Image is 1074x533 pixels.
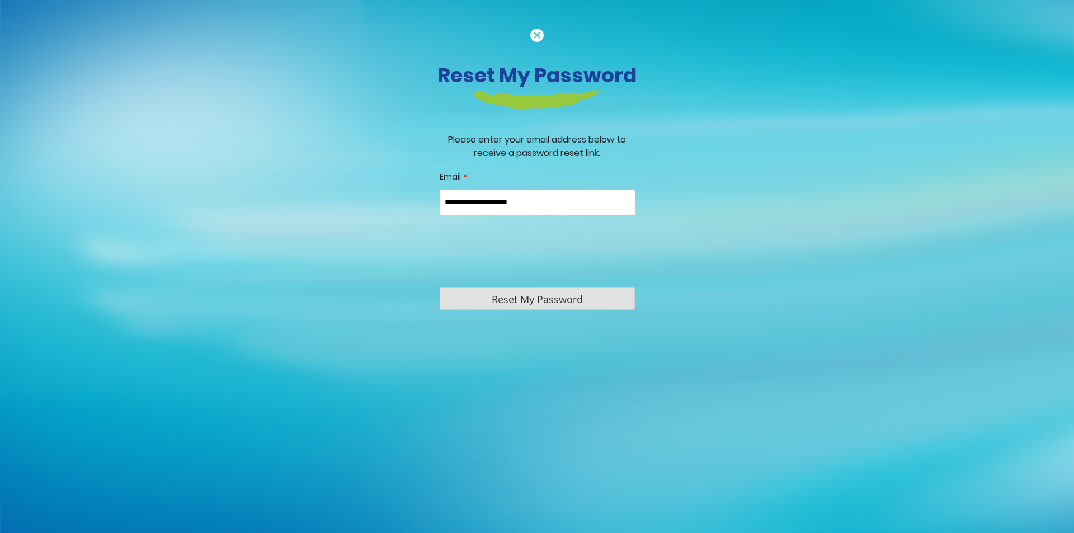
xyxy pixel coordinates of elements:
[227,63,847,87] h3: Reset My Password
[530,29,544,42] img: cancel
[440,171,461,182] span: Email
[473,90,601,109] img: login-heading-border.png
[440,287,635,310] button: Reset My Password
[492,293,583,306] span: Reset My Password
[440,233,610,276] iframe: reCAPTCHA
[440,133,635,160] div: Please enter your email address below to receive a password reset link.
